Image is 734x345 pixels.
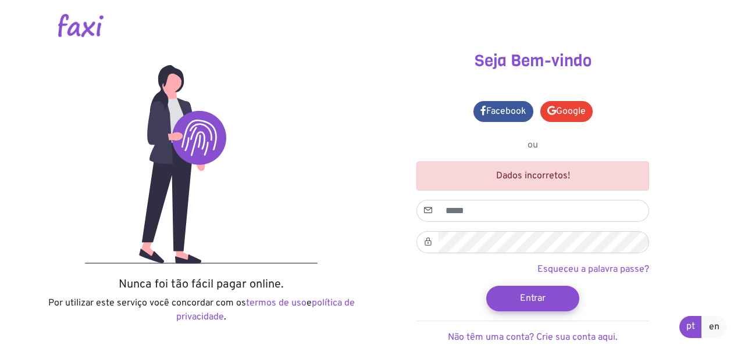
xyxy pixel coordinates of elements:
a: en [701,316,727,338]
a: Esqueceu a palavra passe? [537,264,649,275]
div: Dados incorretos! [416,161,649,191]
p: ou [416,138,649,152]
a: pt [679,316,702,338]
a: termos de uso [246,297,307,309]
a: Facebook [473,101,533,122]
h5: Nunca foi tão fácil pagar online. [44,278,358,292]
a: Google [540,101,593,122]
p: Por utilizar este serviço você concordar com os e . [44,296,358,324]
a: Não têm uma conta? Crie sua conta aqui. [448,332,618,343]
h3: Seja Bem-vindo [376,51,690,71]
button: Entrar [486,286,579,311]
